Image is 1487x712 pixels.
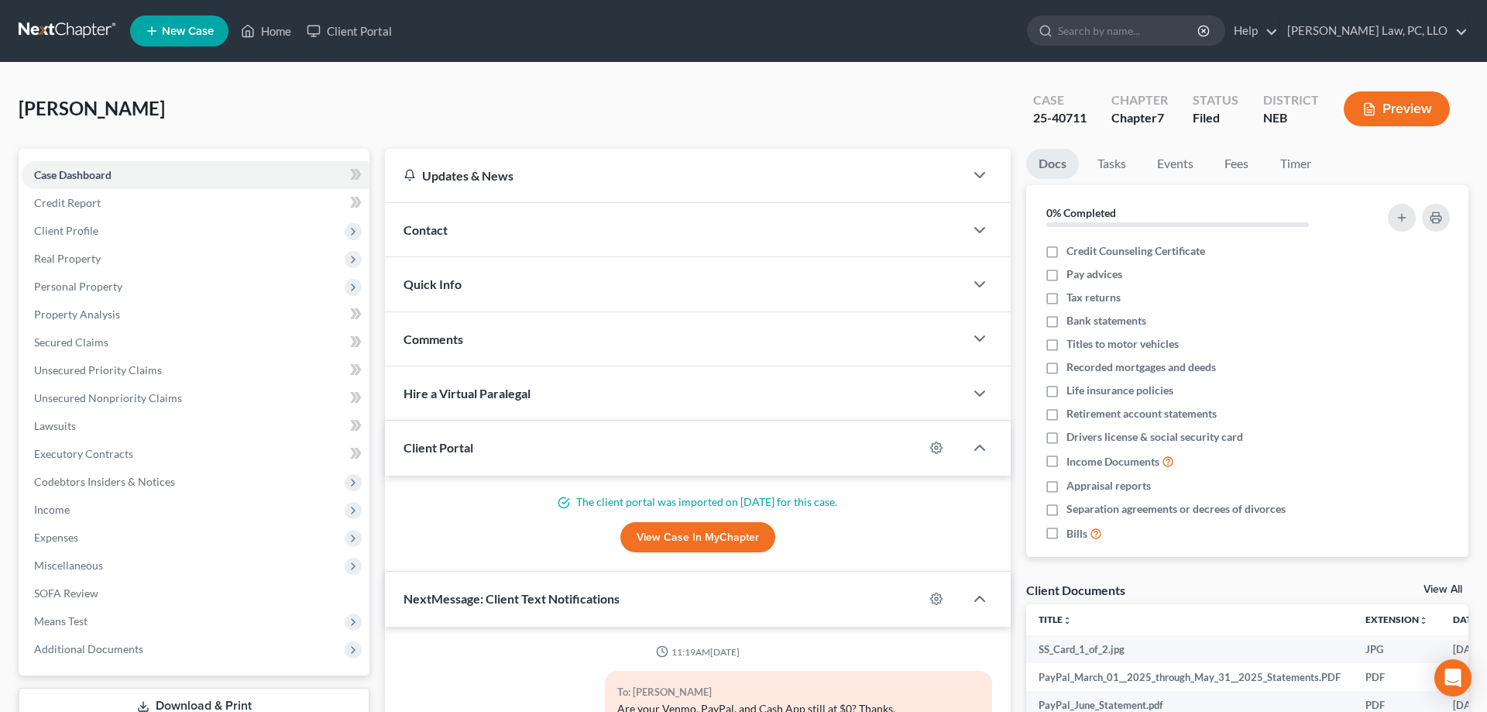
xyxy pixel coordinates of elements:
span: Property Analysis [34,308,120,321]
span: Life insurance policies [1066,383,1173,398]
span: Titles to motor vehicles [1066,336,1179,352]
td: JPG [1353,635,1441,663]
p: The client portal was imported on [DATE] for this case. [404,494,992,510]
span: Expenses [34,531,78,544]
a: Tasks [1085,149,1138,179]
span: Real Property [34,252,101,265]
td: SS_Card_1_of_2.jpg [1026,635,1353,663]
a: Unsecured Nonpriority Claims [22,384,369,412]
span: 7 [1157,110,1164,125]
a: Credit Report [22,189,369,217]
a: Case Dashboard [22,161,369,189]
span: Drivers license & social security card [1066,429,1243,445]
div: Updates & News [404,167,946,184]
span: Appraisal reports [1066,478,1151,494]
i: unfold_more [1063,616,1072,625]
span: Codebtors Insiders & Notices [34,475,175,488]
span: Personal Property [34,280,122,293]
a: Events [1145,149,1206,179]
span: Miscellaneous [34,559,103,572]
span: Separation agreements or decrees of divorces [1066,501,1286,517]
span: Means Test [34,614,88,628]
div: Case [1033,91,1087,109]
div: 25-40711 [1033,109,1087,127]
span: Unsecured Priority Claims [34,363,162,377]
a: [PERSON_NAME] Law, PC, LLO [1279,17,1468,45]
td: PDF [1353,663,1441,691]
strong: 0% Completed [1046,206,1116,219]
span: New Case [162,26,214,37]
div: Open Intercom Messenger [1434,659,1472,697]
i: unfold_more [1419,616,1428,625]
div: NEB [1263,109,1319,127]
span: SOFA Review [34,586,98,600]
a: Property Analysis [22,301,369,328]
div: Client Documents [1026,582,1125,598]
div: To: [PERSON_NAME] [617,683,980,701]
a: SOFA Review [22,580,369,607]
a: Docs [1026,149,1079,179]
a: Titleunfold_more [1039,614,1072,625]
span: Additional Documents [34,642,143,655]
span: Client Profile [34,224,98,237]
span: Secured Claims [34,335,108,349]
span: Bills [1066,526,1087,542]
a: Lawsuits [22,412,369,440]
span: Hire a Virtual Paralegal [404,386,531,401]
a: View All [1423,584,1462,595]
span: Unsecured Nonpriority Claims [34,391,182,404]
span: Case Dashboard [34,168,112,181]
a: Help [1226,17,1278,45]
span: Executory Contracts [34,447,133,460]
span: [PERSON_NAME] [19,97,165,119]
span: Credit Report [34,196,101,209]
input: Search by name... [1058,16,1200,45]
button: Preview [1344,91,1450,126]
div: Chapter [1111,109,1168,127]
span: Client Portal [404,440,473,455]
div: 11:19AM[DATE] [404,645,992,659]
span: Retirement account statements [1066,406,1217,421]
a: Extensionunfold_more [1365,614,1428,625]
div: District [1263,91,1319,109]
a: Client Portal [299,17,400,45]
div: Filed [1193,109,1238,127]
span: Pay advices [1066,267,1122,282]
a: Timer [1268,149,1324,179]
span: Quick Info [404,277,462,291]
span: Tax returns [1066,290,1121,305]
a: Home [233,17,299,45]
div: Chapter [1111,91,1168,109]
span: Recorded mortgages and deeds [1066,359,1216,375]
a: Unsecured Priority Claims [22,356,369,384]
td: PayPal_March_01__2025_through_May_31__2025_Statements.PDF [1026,663,1353,691]
a: Fees [1212,149,1262,179]
span: Credit Counseling Certificate [1066,243,1205,259]
a: View Case in MyChapter [620,522,775,553]
div: Status [1193,91,1238,109]
span: Income Documents [1066,454,1159,470]
span: Bank statements [1066,313,1146,328]
span: Income [34,503,70,516]
span: Contact [404,222,448,237]
a: Executory Contracts [22,440,369,468]
a: Secured Claims [22,328,369,356]
span: Lawsuits [34,419,76,432]
span: Comments [404,332,463,346]
span: NextMessage: Client Text Notifications [404,591,620,606]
